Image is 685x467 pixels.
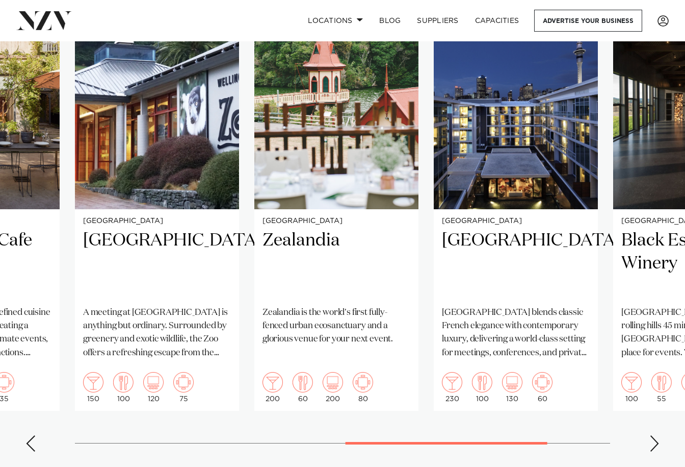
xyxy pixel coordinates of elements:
[651,372,672,392] img: dining.png
[262,229,410,298] h2: Zealandia
[83,217,231,225] small: [GEOGRAPHIC_DATA]
[502,372,522,392] img: theatre.png
[113,372,134,403] div: 100
[472,372,492,403] div: 100
[113,372,134,392] img: dining.png
[143,372,164,403] div: 120
[262,372,283,392] img: cocktail.png
[83,306,231,360] p: A meeting at [GEOGRAPHIC_DATA] is anything but ordinary. Surrounded by greenery and exotic wildli...
[353,372,373,403] div: 80
[442,217,590,225] small: [GEOGRAPHIC_DATA]
[83,372,103,403] div: 150
[173,372,194,392] img: meeting.png
[534,10,642,32] a: Advertise your business
[409,10,466,32] a: SUPPLIERS
[16,11,72,30] img: nzv-logo.png
[532,372,552,403] div: 60
[293,372,313,403] div: 60
[323,372,343,403] div: 200
[83,229,231,298] h2: [GEOGRAPHIC_DATA]
[532,372,552,392] img: meeting.png
[353,372,373,392] img: meeting.png
[143,372,164,392] img: theatre.png
[442,229,590,298] h2: [GEOGRAPHIC_DATA]
[621,372,642,392] img: cocktail.png
[621,372,642,403] div: 100
[651,372,672,403] div: 55
[300,10,371,32] a: Locations
[467,10,528,32] a: Capacities
[262,372,283,403] div: 200
[293,372,313,392] img: dining.png
[371,10,409,32] a: BLOG
[83,372,103,392] img: cocktail.png
[262,217,410,225] small: [GEOGRAPHIC_DATA]
[472,372,492,392] img: dining.png
[173,372,194,403] div: 75
[262,306,410,347] p: Zealandia is the world's first fully-fenced urban ecosanctuary and a glorious venue for your next...
[323,372,343,392] img: theatre.png
[442,306,590,360] p: [GEOGRAPHIC_DATA] blends classic French elegance with contemporary luxury, delivering a world-cla...
[442,372,462,392] img: cocktail.png
[442,372,462,403] div: 230
[502,372,522,403] div: 130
